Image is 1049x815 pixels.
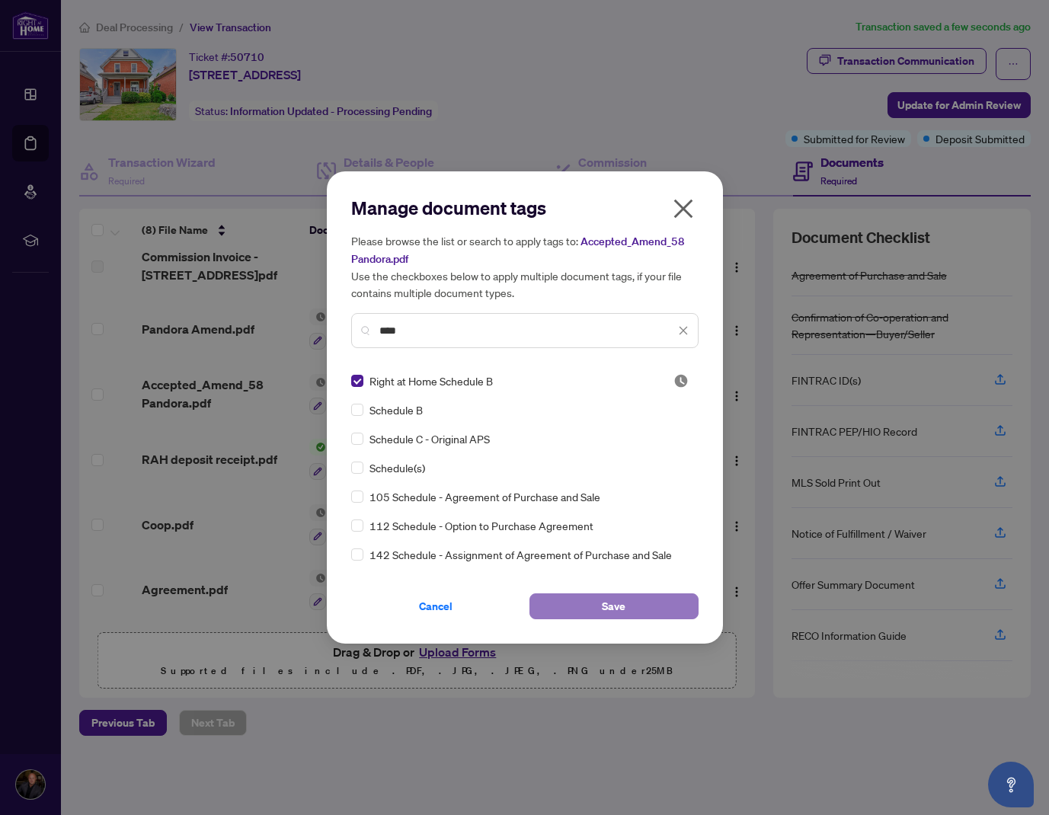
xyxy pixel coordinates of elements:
[369,459,425,476] span: Schedule(s)
[369,488,600,505] span: 105 Schedule - Agreement of Purchase and Sale
[419,594,453,618] span: Cancel
[369,430,490,447] span: Schedule C - Original APS
[671,197,696,221] span: close
[369,372,493,389] span: Right at Home Schedule B
[602,594,625,618] span: Save
[351,593,520,619] button: Cancel
[678,325,689,336] span: close
[673,373,689,388] span: Pending Review
[369,401,423,418] span: Schedule B
[351,196,699,220] h2: Manage document tags
[351,232,699,301] h5: Please browse the list or search to apply tags to: Use the checkboxes below to apply multiple doc...
[988,762,1034,807] button: Open asap
[529,593,699,619] button: Save
[673,373,689,388] img: status
[369,517,593,534] span: 112 Schedule - Option to Purchase Agreement
[369,546,672,563] span: 142 Schedule - Assignment of Agreement of Purchase and Sale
